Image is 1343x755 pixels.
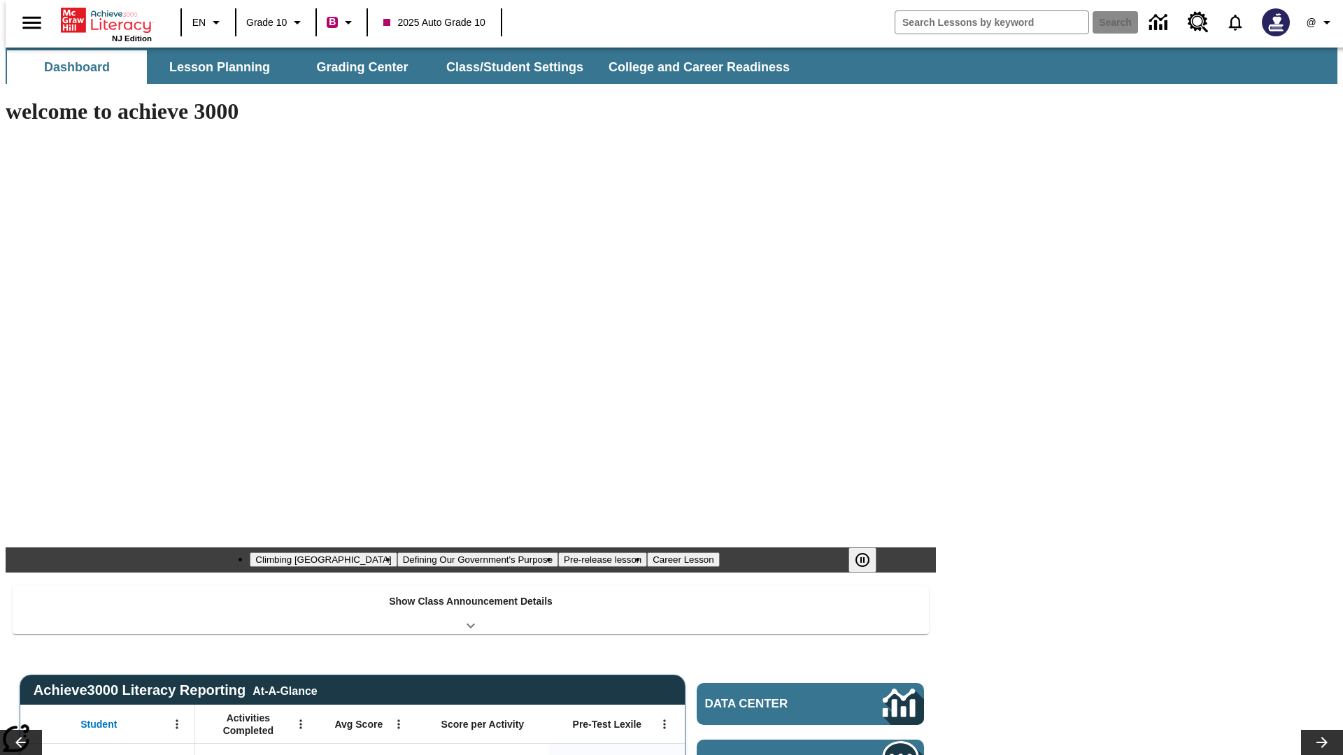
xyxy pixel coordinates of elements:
h1: welcome to achieve 3000 [6,99,936,124]
input: search field [895,11,1088,34]
span: Pre-Test Lexile [573,718,642,731]
span: Avg Score [334,718,383,731]
button: Slide 3 Pre-release lesson [558,552,647,567]
div: At-A-Glance [253,682,317,698]
button: Grading Center [292,50,432,84]
span: Achieve3000 Literacy Reporting [34,682,318,698]
button: Language: EN, Select a language [186,10,231,35]
button: College and Career Readiness [597,50,801,84]
button: Profile/Settings [1298,10,1343,35]
button: Class/Student Settings [435,50,595,84]
button: Grade: Grade 10, Select a grade [241,10,311,35]
button: Pause [848,547,876,573]
span: NJ Edition [112,34,152,43]
span: Grade 10 [246,15,287,30]
button: Lesson Planning [150,50,290,84]
button: Open Menu [388,714,409,735]
span: Student [80,718,117,731]
button: Select a new avatar [1253,4,1298,41]
span: Activities Completed [202,712,294,737]
a: Notifications [1217,4,1253,41]
button: Dashboard [7,50,147,84]
button: Open side menu [11,2,52,43]
button: Open Menu [166,714,187,735]
button: Open Menu [290,714,311,735]
span: 2025 Auto Grade 10 [383,15,485,30]
button: Slide 4 Career Lesson [647,552,719,567]
span: EN [192,15,206,30]
div: Pause [848,547,890,573]
span: Data Center [705,697,836,711]
div: Home [61,5,152,43]
button: Lesson carousel, Next [1301,730,1343,755]
button: Boost Class color is violet red. Change class color [321,10,362,35]
span: @ [1306,15,1316,30]
button: Slide 2 Defining Our Government's Purpose [397,552,558,567]
a: Home [61,6,152,34]
span: B [329,13,336,31]
a: Resource Center, Will open in new tab [1179,3,1217,41]
span: Score per Activity [441,718,525,731]
div: SubNavbar [6,50,802,84]
div: Show Class Announcement Details [13,586,929,634]
a: Data Center [1141,3,1179,42]
button: Open Menu [654,714,675,735]
button: Slide 1 Climbing Mount Tai [250,552,397,567]
div: SubNavbar [6,48,1337,84]
img: Avatar [1262,8,1290,36]
p: Show Class Announcement Details [389,594,553,609]
a: Data Center [697,683,924,725]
